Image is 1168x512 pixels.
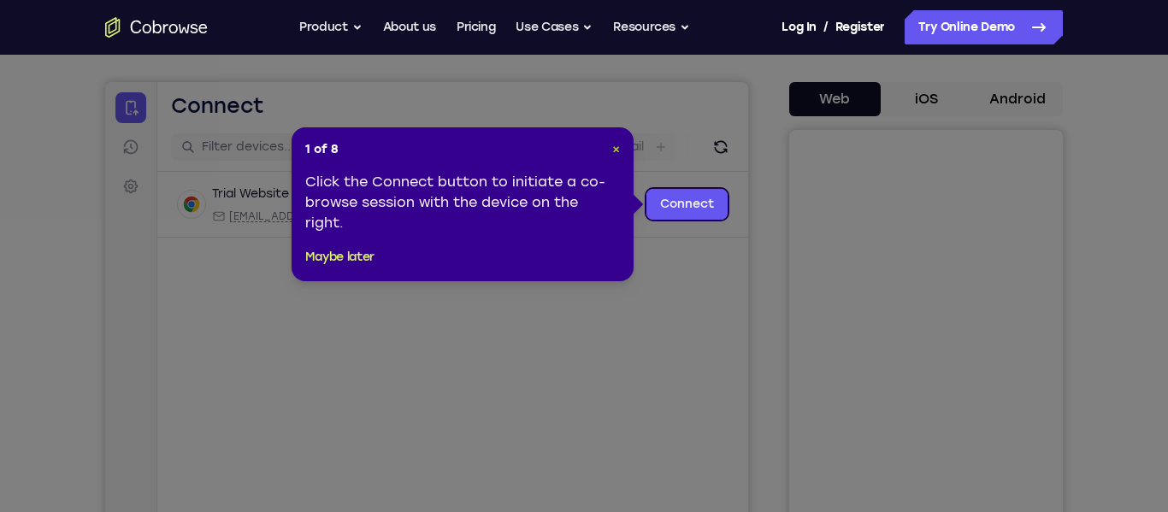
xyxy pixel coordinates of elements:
[66,10,159,38] h1: Connect
[335,127,423,141] span: Cobrowse demo
[835,10,885,44] a: Register
[305,141,339,158] span: 1 of 8
[10,89,41,120] a: Settings
[383,10,436,44] a: About us
[299,10,363,44] button: Product
[52,90,643,156] div: Open device details
[107,103,184,121] div: Trial Website
[508,56,539,74] label: Email
[823,17,829,38] span: /
[305,247,375,268] button: Maybe later
[457,10,496,44] a: Pricing
[612,142,620,156] span: ×
[613,10,690,44] button: Resources
[782,10,816,44] a: Log In
[191,105,235,119] div: Online
[612,141,620,158] button: Close Tour
[434,127,478,141] span: +11 more
[905,10,1063,44] a: Try Online Demo
[516,10,593,44] button: Use Cases
[339,56,393,74] label: demo_id
[305,172,620,233] div: Click the Connect button to initiate a co-browse session with the device on the right.
[602,51,629,79] button: Refresh
[107,127,308,141] div: Email
[192,110,196,114] div: New devices found.
[318,127,423,141] div: App
[10,50,41,80] a: Sessions
[541,107,622,138] a: Connect
[97,56,312,74] input: Filter devices...
[124,127,308,141] span: web@example.com
[105,17,208,38] a: Go to the home page
[10,10,41,41] a: Connect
